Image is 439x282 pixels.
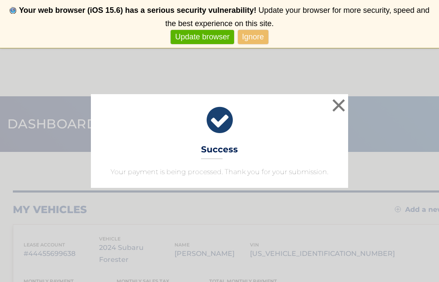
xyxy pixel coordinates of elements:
[201,144,238,159] h3: Success
[238,30,268,44] a: Ignore
[165,6,429,28] span: Update your browser for more security, speed and the best experience on this site.
[19,6,256,15] b: Your web browser (iOS 15.6) has a serious security vulnerability!
[171,30,234,44] a: Update browser
[102,167,337,177] p: Your payment is being processed. Thank you for your submission.
[330,97,347,114] button: ×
